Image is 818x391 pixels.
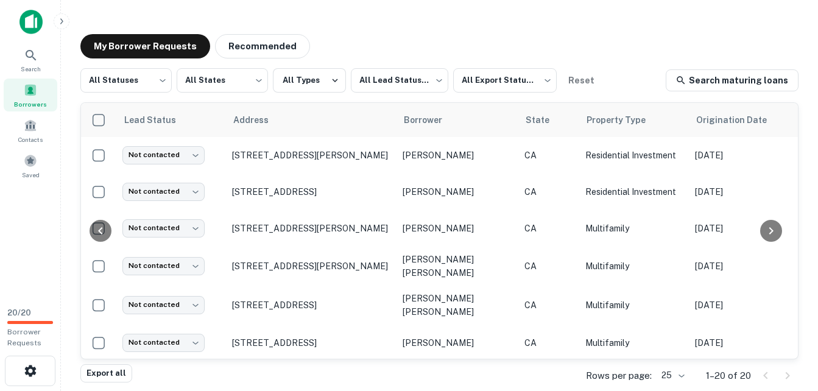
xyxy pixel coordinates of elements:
[22,170,40,180] span: Saved
[585,149,683,162] p: Residential Investment
[122,257,205,275] div: Not contacted
[122,219,205,237] div: Not contacted
[403,292,512,319] p: [PERSON_NAME] [PERSON_NAME]
[116,103,226,137] th: Lead Status
[526,113,565,127] span: State
[689,103,805,137] th: Origination Date
[4,149,57,182] a: Saved
[403,149,512,162] p: [PERSON_NAME]
[351,65,448,96] div: All Lead Statuses
[666,69,799,91] a: Search maturing loans
[4,79,57,111] a: Borrowers
[403,336,512,350] p: [PERSON_NAME]
[273,68,346,93] button: All Types
[404,113,458,127] span: Borrower
[695,149,799,162] p: [DATE]
[695,259,799,273] p: [DATE]
[696,113,783,127] span: Origination Date
[587,113,661,127] span: Property Type
[524,298,573,312] p: CA
[586,368,652,383] p: Rows per page:
[524,259,573,273] p: CA
[585,185,683,199] p: Residential Investment
[403,253,512,280] p: [PERSON_NAME] [PERSON_NAME]
[14,99,47,109] span: Borrowers
[122,296,205,314] div: Not contacted
[453,65,557,96] div: All Export Statuses
[585,298,683,312] p: Multifamily
[226,103,397,137] th: Address
[7,328,41,347] span: Borrower Requests
[233,113,284,127] span: Address
[695,298,799,312] p: [DATE]
[524,185,573,199] p: CA
[122,183,205,200] div: Not contacted
[397,103,518,137] th: Borrower
[695,222,799,235] p: [DATE]
[657,367,686,384] div: 25
[215,34,310,58] button: Recommended
[585,222,683,235] p: Multifamily
[524,336,573,350] p: CA
[562,68,601,93] button: Reset
[232,300,390,311] p: [STREET_ADDRESS]
[122,334,205,351] div: Not contacted
[18,135,43,144] span: Contacts
[524,222,573,235] p: CA
[706,368,751,383] p: 1–20 of 20
[80,34,210,58] button: My Borrower Requests
[4,114,57,147] a: Contacts
[232,337,390,348] p: [STREET_ADDRESS]
[232,223,390,234] p: [STREET_ADDRESS][PERSON_NAME]
[518,103,579,137] th: State
[695,185,799,199] p: [DATE]
[232,186,390,197] p: [STREET_ADDRESS]
[403,222,512,235] p: [PERSON_NAME]
[124,113,192,127] span: Lead Status
[585,259,683,273] p: Multifamily
[122,146,205,164] div: Not contacted
[80,65,172,96] div: All Statuses
[7,308,31,317] span: 20 / 20
[585,336,683,350] p: Multifamily
[232,150,390,161] p: [STREET_ADDRESS][PERSON_NAME]
[4,43,57,76] a: Search
[177,65,268,96] div: All States
[757,294,818,352] iframe: Chat Widget
[232,261,390,272] p: [STREET_ADDRESS][PERSON_NAME]
[695,336,799,350] p: [DATE]
[21,64,41,74] span: Search
[19,10,43,34] img: capitalize-icon.png
[403,185,512,199] p: [PERSON_NAME]
[524,149,573,162] p: CA
[579,103,689,137] th: Property Type
[80,364,132,382] button: Export all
